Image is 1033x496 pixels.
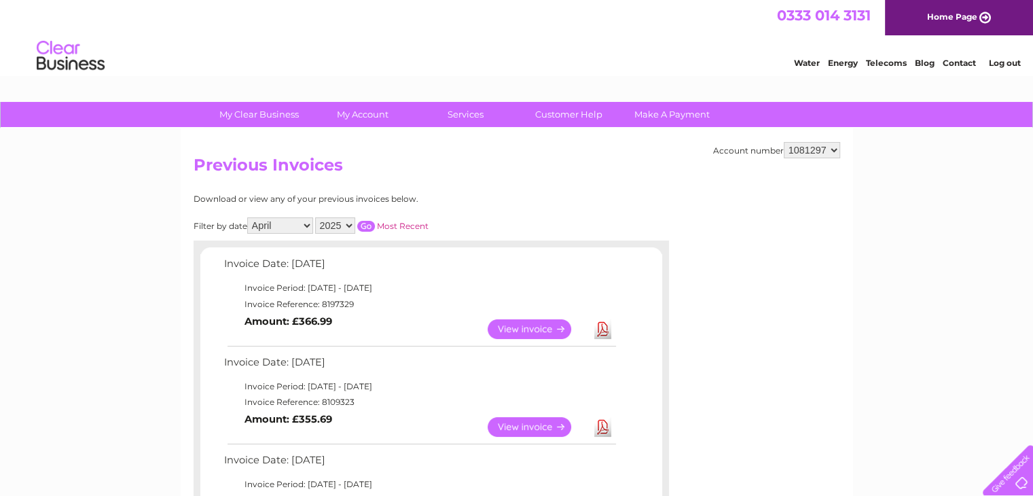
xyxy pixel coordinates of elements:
a: View [488,417,587,437]
a: Download [594,417,611,437]
td: Invoice Period: [DATE] - [DATE] [221,378,618,395]
a: Services [410,102,522,127]
div: Account number [713,142,840,158]
td: Invoice Period: [DATE] - [DATE] [221,280,618,296]
td: Invoice Reference: 8109323 [221,394,618,410]
td: Invoice Reference: 8197329 [221,296,618,313]
b: Amount: £355.69 [244,413,332,425]
a: Most Recent [377,221,429,231]
div: Download or view any of your previous invoices below. [194,194,550,204]
td: Invoice Date: [DATE] [221,451,618,476]
a: Water [794,58,820,68]
td: Invoice Date: [DATE] [221,353,618,378]
img: logo.png [36,35,105,77]
a: Blog [915,58,935,68]
a: Telecoms [866,58,907,68]
td: Invoice Period: [DATE] - [DATE] [221,476,618,493]
a: Download [594,319,611,339]
h2: Previous Invoices [194,156,840,181]
div: Clear Business is a trading name of Verastar Limited (registered in [GEOGRAPHIC_DATA] No. 3667643... [196,7,838,66]
a: 0333 014 3131 [777,7,871,24]
a: Log out [988,58,1020,68]
td: Invoice Date: [DATE] [221,255,618,280]
a: Energy [828,58,858,68]
a: Contact [943,58,976,68]
b: Amount: £366.99 [244,315,332,327]
a: My Clear Business [203,102,315,127]
a: Customer Help [513,102,625,127]
a: My Account [306,102,418,127]
a: View [488,319,587,339]
a: Make A Payment [616,102,728,127]
div: Filter by date [194,217,550,234]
